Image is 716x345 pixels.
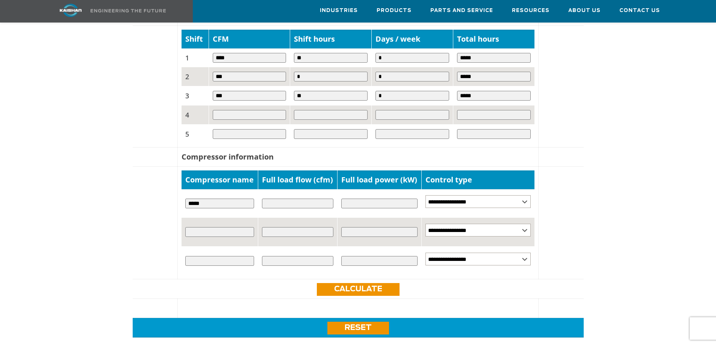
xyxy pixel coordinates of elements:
[512,6,549,15] span: Resources
[422,170,534,189] td: Control type
[453,30,534,48] td: Total hours
[209,30,290,48] td: CFM
[182,152,274,162] b: Compressor information
[372,30,453,48] td: Days / week
[320,0,358,21] a: Industries
[337,170,421,189] td: Full load power (kW)
[430,0,493,21] a: Parts and Service
[42,4,99,17] img: kaishan logo
[377,6,412,15] span: Products
[619,6,660,15] span: Contact Us
[430,6,493,15] span: Parts and Service
[568,6,601,15] span: About Us
[258,170,337,189] td: Full load flow (cfm)
[182,170,258,189] td: Compressor name
[182,30,209,48] td: Shift
[182,86,209,105] td: 3
[91,9,166,12] img: Engineering the future
[327,322,389,334] a: Reset
[182,105,209,125] td: 4
[377,0,412,21] a: Products
[182,125,209,144] td: 5
[182,48,209,67] td: 1
[317,283,400,296] a: Calculate
[512,0,549,21] a: Resources
[320,6,358,15] span: Industries
[619,0,660,21] a: Contact Us
[290,30,372,48] td: Shift hours
[568,0,601,21] a: About Us
[182,67,209,86] td: 2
